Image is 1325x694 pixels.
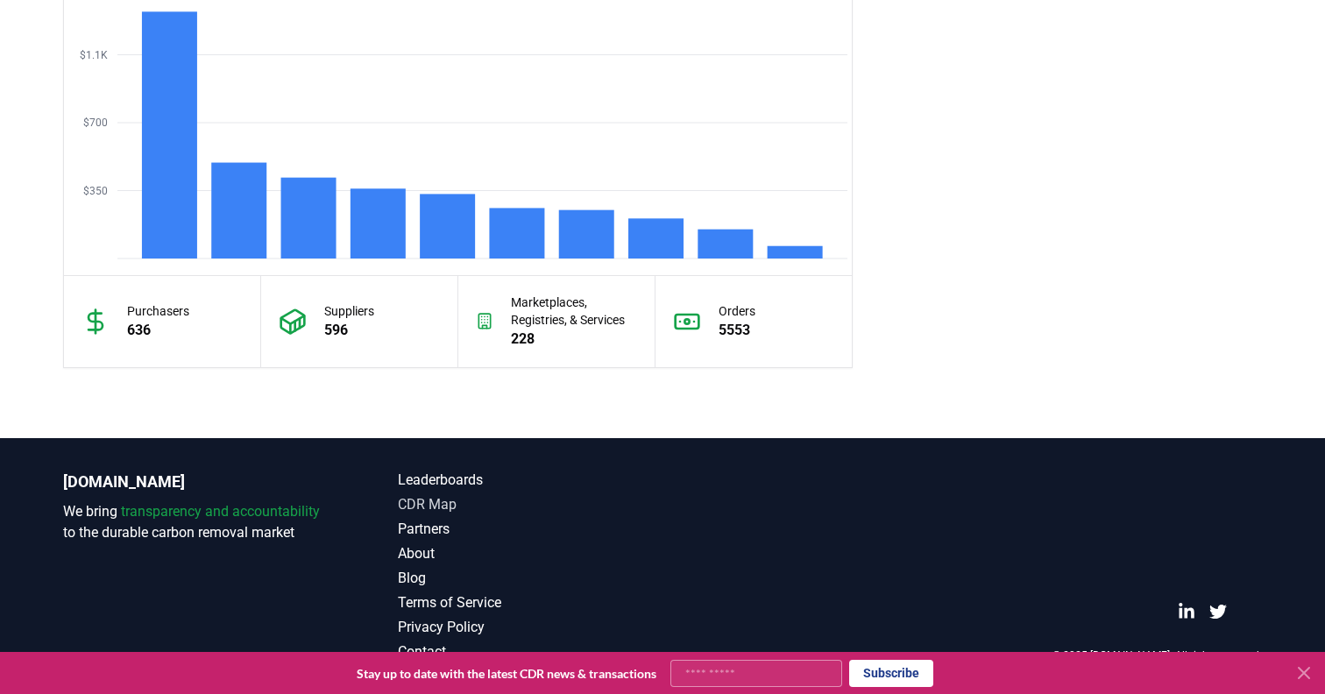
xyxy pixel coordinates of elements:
[1209,603,1227,620] a: Twitter
[511,329,636,350] p: 228
[63,470,328,494] p: [DOMAIN_NAME]
[121,503,320,520] span: transparency and accountability
[398,568,662,589] a: Blog
[398,494,662,515] a: CDR Map
[511,294,636,329] p: Marketplaces, Registries, & Services
[324,302,374,320] p: Suppliers
[719,320,755,341] p: 5553
[63,501,328,543] p: We bring to the durable carbon removal market
[398,519,662,540] a: Partners
[1052,648,1262,662] p: © 2025 [DOMAIN_NAME]. All rights reserved.
[83,185,108,197] tspan: $350
[398,617,662,638] a: Privacy Policy
[80,49,108,61] tspan: $1.1K
[398,641,662,662] a: Contact
[127,320,189,341] p: 636
[324,320,374,341] p: 596
[127,302,189,320] p: Purchasers
[1178,603,1195,620] a: LinkedIn
[398,470,662,491] a: Leaderboards
[398,592,662,613] a: Terms of Service
[398,543,662,564] a: About
[719,302,755,320] p: Orders
[83,117,108,129] tspan: $700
